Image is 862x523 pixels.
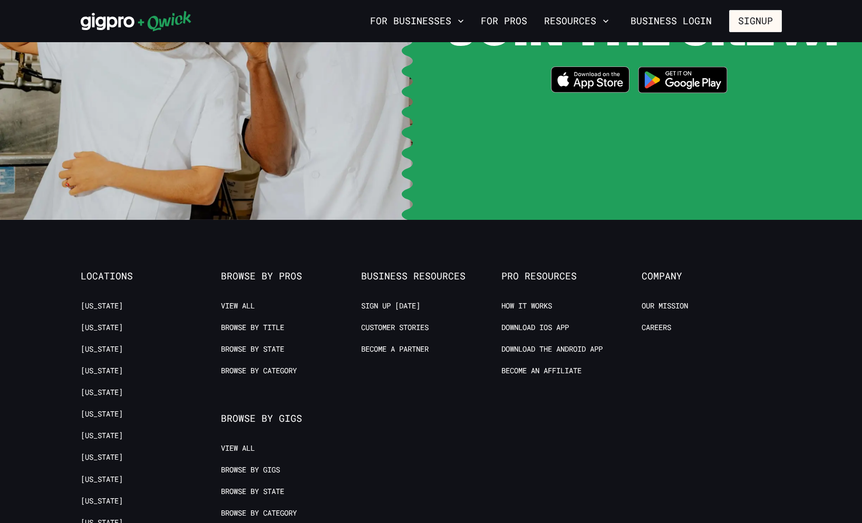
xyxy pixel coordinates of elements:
a: Download IOS App [501,323,569,333]
a: [US_STATE] [81,323,123,333]
a: Careers [642,323,671,333]
a: Customer stories [361,323,429,333]
span: Browse by Gigs [221,413,361,424]
a: [US_STATE] [81,301,123,311]
a: [US_STATE] [81,431,123,441]
a: Download on the App Store [551,66,630,96]
a: [US_STATE] [81,452,123,462]
a: Download the Android App [501,344,603,354]
a: For Pros [477,12,531,30]
a: Our Mission [642,301,688,311]
a: Browse by Gigs [221,465,280,475]
button: Resources [540,12,613,30]
a: Become a Partner [361,344,429,354]
a: Browse by Category [221,508,297,518]
a: Browse by State [221,487,284,497]
a: Business Login [622,10,721,32]
a: [US_STATE] [81,366,123,376]
a: Sign up [DATE] [361,301,420,311]
a: How it Works [501,301,552,311]
a: [US_STATE] [81,474,123,485]
a: Become an Affiliate [501,366,582,376]
span: Browse by Pros [221,270,361,282]
img: Qwick [81,11,192,32]
iframe: Netlify Drawer [226,498,637,523]
a: View All [221,301,255,311]
a: [US_STATE] [81,409,123,419]
span: Business Resources [361,270,501,282]
a: [US_STATE] [81,496,123,506]
span: Locations [81,270,221,282]
img: Get it on Google Play [632,60,734,100]
span: Pro Resources [501,270,642,282]
button: Signup [729,10,782,32]
a: [US_STATE] [81,344,123,354]
button: For Businesses [366,12,468,30]
a: Browse by Title [221,323,284,333]
a: View All [221,443,255,453]
a: Browse by State [221,344,284,354]
a: Browse by Category [221,366,297,376]
span: Company [642,270,782,282]
a: [US_STATE] [81,388,123,398]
